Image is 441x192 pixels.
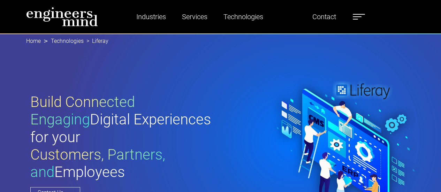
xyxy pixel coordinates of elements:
a: Home [26,38,41,44]
h1: Digital Experiences for your Employees [30,93,221,181]
li: Liferay [84,37,108,45]
nav: breadcrumb [26,33,415,49]
a: Industries [134,9,169,25]
span: Customers, Partners, and [30,146,165,181]
a: Technologies [221,9,266,25]
a: Services [179,9,210,25]
span: Build Connected Engaging [30,93,135,128]
a: Contact [310,9,339,25]
img: logo [26,7,98,26]
a: Technologies [51,38,84,44]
